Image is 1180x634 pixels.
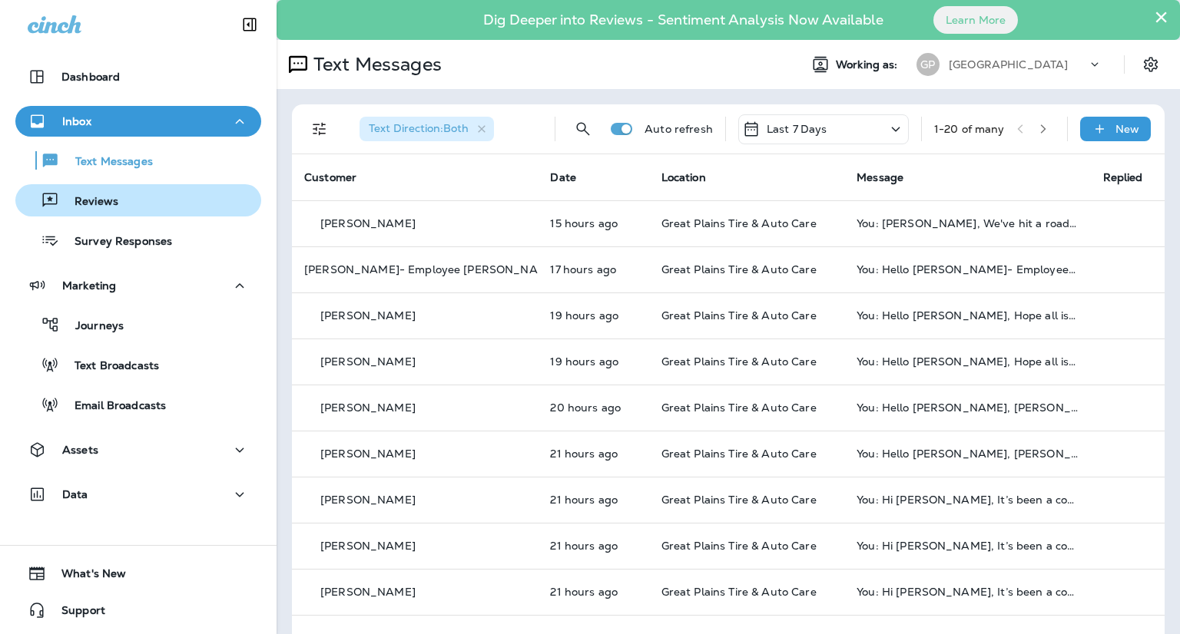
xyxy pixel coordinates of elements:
span: Great Plains Tire & Auto Care [661,216,817,230]
p: Oct 3, 2025 10:28 AM [550,494,636,506]
button: Collapse Sidebar [228,9,271,40]
button: Search Messages [568,114,598,144]
button: Text Broadcasts [15,348,261,381]
span: Great Plains Tire & Auto Care [661,539,817,553]
button: Marketing [15,270,261,301]
span: Location [661,170,706,184]
p: [GEOGRAPHIC_DATA] [949,58,1068,71]
span: Support [46,604,105,622]
p: Oct 3, 2025 10:28 AM [550,540,636,552]
p: Text Broadcasts [59,359,159,374]
div: Text Direction:Both [360,117,494,141]
div: You: Hi Carla, It’s been a couple of months since we serviced your 2012 Jeep Grand Cherokee at Gr... [857,494,1078,506]
p: Reviews [59,195,118,210]
p: [PERSON_NAME] [320,217,416,229]
p: Survey Responses [59,235,172,249]
button: Learn More [933,6,1018,34]
p: Dashboard [61,71,120,83]
p: [PERSON_NAME] [320,494,416,506]
p: Marketing [62,279,116,292]
button: What's New [15,558,261,589]
button: Assets [15,434,261,465]
span: Great Plains Tire & Auto Care [661,309,817,322]
p: [PERSON_NAME] [320,447,416,460]
p: Oct 3, 2025 11:30 AM [550,401,636,414]
p: Inbox [62,115,91,127]
button: Reviews [15,184,261,216]
button: Inbox [15,106,261,137]
p: Oct 3, 2025 12:30 PM [550,309,636,322]
div: You: Hi Joe, It’s been a couple of months since we serviced your 2000 Flatbed Trailer - 1 axle at... [857,586,1078,598]
p: Oct 3, 2025 10:36 AM [550,447,636,460]
p: Assets [62,444,98,456]
p: New [1115,123,1139,135]
div: You: Hello Kevin, Hope all is well! This is Justin from Great Plains Tire & Auto Care. I wanted t... [857,355,1078,368]
button: Dashboard [15,61,261,92]
p: Text Messages [60,155,153,170]
div: 1 - 20 of many [934,123,1005,135]
span: Great Plains Tire & Auto Care [661,493,817,507]
p: [PERSON_NAME] [320,355,416,368]
span: Replied [1103,170,1143,184]
button: Survey Responses [15,224,261,256]
button: Journeys [15,309,261,341]
p: Journeys [60,319,124,334]
span: Message [857,170,903,184]
div: You: Hello Glenn, Hope all is well! This is Justin from Great Plains Tire & Auto Care. I wanted t... [857,447,1078,460]
span: Great Plains Tire & Auto Care [661,263,817,276]
p: [PERSON_NAME] [320,540,416,552]
button: Email Broadcasts [15,388,261,421]
button: Filters [304,114,335,144]
p: [PERSON_NAME] [320,586,416,598]
button: Data [15,479,261,510]
p: [PERSON_NAME] [320,401,416,414]
p: Data [62,488,88,500]
span: Great Plains Tire & Auto Care [661,355,817,368]
button: Settings [1137,51,1165,78]
button: Close [1154,5,1168,29]
div: You: Hello Dwight, Hope all is well! This is Justin from Great Plains Tire & Auto Care. I wanted ... [857,401,1078,414]
p: Oct 3, 2025 04:27 PM [550,217,636,229]
span: Customer [304,170,356,184]
span: Working as: [836,58,901,71]
p: [PERSON_NAME]- Employee [PERSON_NAME] [304,263,559,276]
div: You: Brad, We've hit a roadblock on the car's issues. After consulting with TJ and Rick, the verd... [857,217,1078,229]
p: Auto refresh [645,123,713,135]
span: Date [550,170,576,184]
div: You: Hello Jon, Hope all is well! This is Justin from Great Plains Tire & Auto Care. I wanted to ... [857,309,1078,322]
p: [PERSON_NAME] [320,309,416,322]
span: Text Direction : Both [369,121,469,135]
div: GP [916,53,940,76]
p: Dig Deeper into Reviews - Sentiment Analysis Now Available [439,18,928,22]
span: What's New [46,567,126,586]
p: Last 7 Days [767,123,827,135]
p: Oct 3, 2025 02:30 PM [550,263,636,276]
span: Great Plains Tire & Auto Care [661,447,817,461]
p: Email Broadcasts [59,399,166,414]
p: Oct 3, 2025 12:30 PM [550,355,636,368]
button: Support [15,595,261,626]
span: Great Plains Tire & Auto Care [661,585,817,599]
div: You: Hi Jeniffer, It’s been a couple of months since we serviced your 2018 Jeep Renegade at Great... [857,540,1078,552]
button: Text Messages [15,144,261,177]
p: Text Messages [307,53,442,76]
p: Oct 3, 2025 10:28 AM [550,586,636,598]
span: Great Plains Tire & Auto Care [661,401,817,414]
div: You: Hello Rick- Employee, Hope all is well! This is Justin from Great Plains Tire & Auto Care. I... [857,263,1078,276]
